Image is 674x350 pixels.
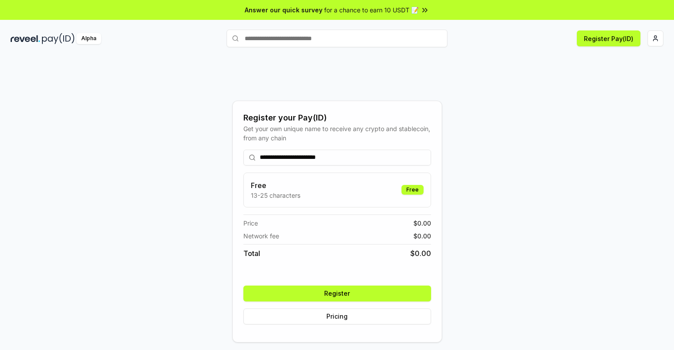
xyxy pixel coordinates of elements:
[245,5,322,15] span: Answer our quick survey
[243,231,279,241] span: Network fee
[42,33,75,44] img: pay_id
[324,5,419,15] span: for a chance to earn 10 USDT 📝
[577,30,640,46] button: Register Pay(ID)
[243,218,258,228] span: Price
[251,180,300,191] h3: Free
[11,33,40,44] img: reveel_dark
[413,231,431,241] span: $ 0.00
[243,286,431,301] button: Register
[410,248,431,259] span: $ 0.00
[401,185,424,195] div: Free
[251,191,300,200] p: 13-25 characters
[243,124,431,143] div: Get your own unique name to receive any crypto and stablecoin, from any chain
[243,309,431,324] button: Pricing
[243,248,260,259] span: Total
[243,112,431,124] div: Register your Pay(ID)
[76,33,101,44] div: Alpha
[413,218,431,228] span: $ 0.00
